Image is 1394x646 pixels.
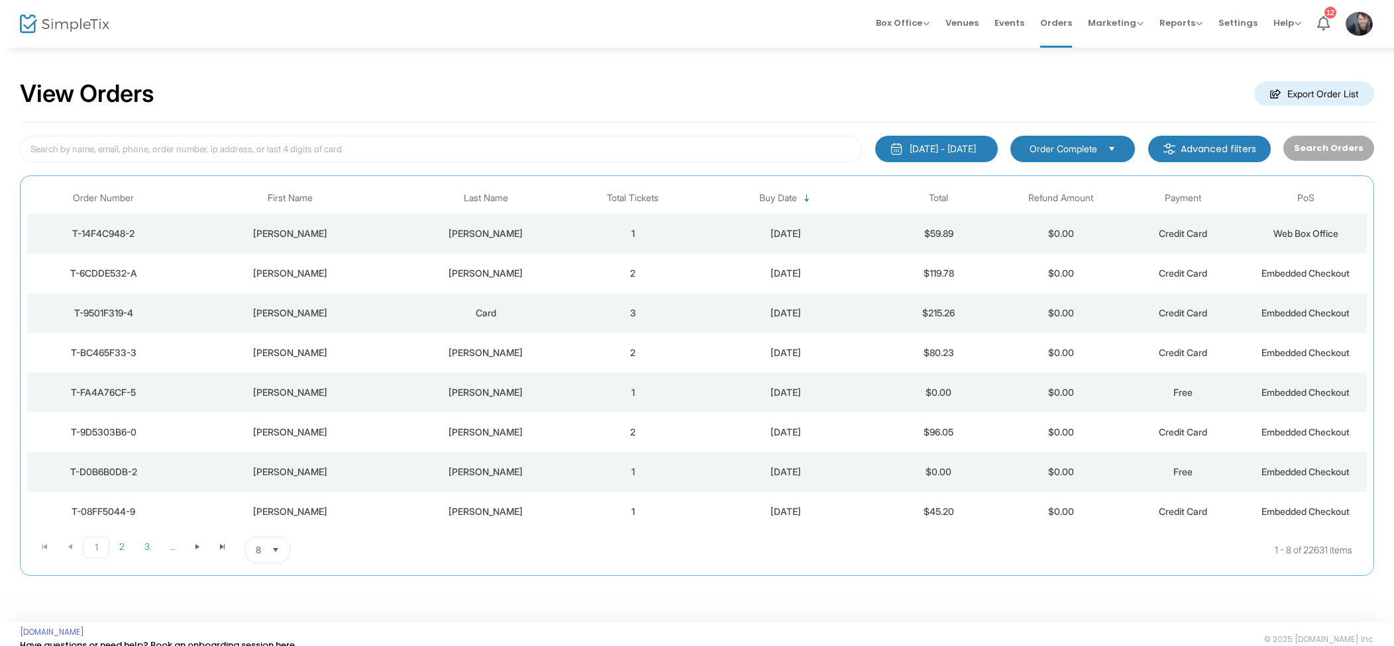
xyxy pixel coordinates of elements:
[30,306,177,320] div: T-9501F319-4
[184,465,397,479] div: Alison
[945,6,979,40] span: Venues
[403,306,568,320] div: Card
[572,333,694,373] td: 2
[1165,193,1201,204] span: Payment
[403,426,568,439] div: Thompson
[217,541,228,552] span: Go to the last page
[1297,193,1314,204] span: PoS
[1159,506,1207,517] span: Credit Card
[1148,136,1271,162] m-button: Advanced filters
[759,193,797,204] span: Buy Date
[1261,387,1350,398] span: Embedded Checkout
[697,306,874,320] div: 2025-09-16
[1000,452,1122,492] td: $0.00
[1000,412,1122,452] td: $0.00
[109,537,134,557] span: Page 2
[1324,7,1336,19] div: 12
[1000,373,1122,412] td: $0.00
[1040,6,1072,40] span: Orders
[423,537,1352,563] kendo-pager-info: 1 - 8 of 22631 items
[1273,17,1301,29] span: Help
[184,306,397,320] div: Meredith
[1173,387,1193,398] span: Free
[403,505,568,518] div: Mathews
[20,79,154,109] h2: View Orders
[1159,426,1207,438] span: Credit Card
[572,214,694,254] td: 1
[1261,466,1350,477] span: Embedded Checkout
[1264,634,1374,645] span: © 2025 [DOMAIN_NAME] Inc.
[697,386,874,399] div: 2025-09-16
[877,293,1000,333] td: $215.26
[184,346,397,359] div: Kim
[877,452,1000,492] td: $0.00
[1159,228,1207,239] span: Credit Card
[403,386,568,399] div: Abraham
[1159,347,1207,358] span: Credit Card
[184,267,397,280] div: Sandy
[192,541,203,552] span: Go to the next page
[27,183,1367,531] div: Data table
[134,537,160,557] span: Page 3
[1159,307,1207,318] span: Credit Card
[1000,183,1122,214] th: Refund Amount
[572,452,694,492] td: 1
[403,465,568,479] div: Marsden-McCormick
[697,426,874,439] div: 2025-09-16
[877,412,1000,452] td: $96.05
[877,333,1000,373] td: $80.23
[1102,142,1121,156] button: Select
[697,465,874,479] div: 2025-09-15
[876,17,930,29] span: Box Office
[572,254,694,293] td: 2
[185,537,210,557] span: Go to the next page
[30,227,177,240] div: T-14F4C948-2
[877,492,1000,531] td: $45.20
[30,386,177,399] div: T-FA4A76CF-5
[1000,293,1122,333] td: $0.00
[802,193,812,204] span: Sortable
[697,346,874,359] div: 2025-09-16
[1254,81,1374,106] m-button: Export Order List
[184,426,397,439] div: Susan
[266,537,285,563] button: Select
[403,227,568,240] div: Leibold
[1163,142,1176,156] img: filter
[1159,17,1203,29] span: Reports
[20,136,862,163] input: Search by name, email, phone, order number, ip address, or last 4 digits of card
[20,627,84,637] a: [DOMAIN_NAME]
[184,386,397,399] div: Sharon
[1261,347,1350,358] span: Embedded Checkout
[1000,254,1122,293] td: $0.00
[697,227,874,240] div: 2025-09-16
[1218,6,1258,40] span: Settings
[890,142,903,156] img: monthly
[1000,333,1122,373] td: $0.00
[1261,267,1350,279] span: Embedded Checkout
[30,346,177,359] div: T-BC465F33-3
[877,214,1000,254] td: $59.89
[160,537,185,557] span: Page 4
[83,537,109,558] span: Page 1
[184,505,397,518] div: Patricia
[572,183,694,214] th: Total Tickets
[877,373,1000,412] td: $0.00
[1261,506,1350,517] span: Embedded Checkout
[256,543,261,557] span: 8
[210,537,235,557] span: Go to the last page
[1261,307,1350,318] span: Embedded Checkout
[875,136,998,162] button: [DATE] - [DATE]
[403,267,568,280] div: Haight
[910,142,976,156] div: [DATE] - [DATE]
[1030,142,1097,156] span: Order Complete
[994,6,1024,40] span: Events
[1088,17,1144,29] span: Marketing
[572,293,694,333] td: 3
[1273,228,1338,239] span: Web Box Office
[572,492,694,531] td: 1
[697,505,874,518] div: 2025-09-15
[572,412,694,452] td: 2
[30,465,177,479] div: T-D0B6B0DB-2
[1000,492,1122,531] td: $0.00
[73,193,134,204] span: Order Number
